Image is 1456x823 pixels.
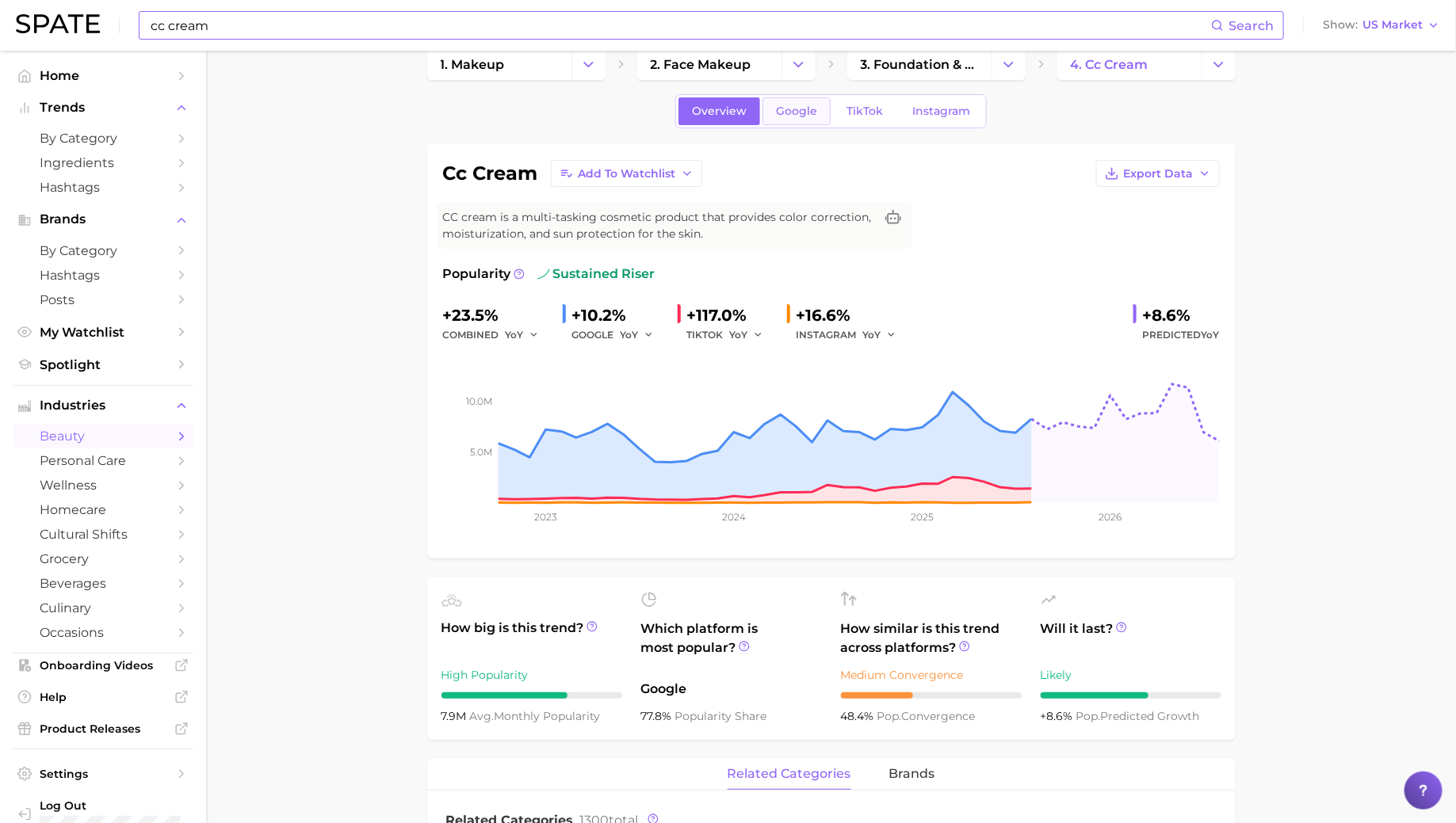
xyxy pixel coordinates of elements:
[13,448,193,473] a: personal care
[889,767,935,781] span: brands
[13,352,193,377] a: Spotlight
[846,105,883,118] span: TikTok
[40,798,181,813] span: Log Out
[40,131,166,146] span: by Category
[443,209,874,242] span: CC cream is a multi-tasking cosmetic product that provides color correction, moisturization, and ...
[1076,709,1200,723] span: predicted growth
[537,268,550,280] img: sustained riser
[441,619,622,657] span: How big is this trend?
[13,497,193,522] a: homecare
[776,105,817,118] span: Google
[13,63,193,88] a: Home
[40,527,166,542] span: cultural shifts
[1076,709,1101,723] abbr: popularity index
[1229,18,1274,33] span: Search
[579,167,676,181] span: Add to Watchlist
[443,326,550,345] div: combined
[506,326,540,345] button: YoY
[621,326,655,345] button: YoY
[841,619,1022,657] span: How similar is this trend across platforms?
[1041,709,1076,723] span: +8.6%
[637,48,782,80] a: 2. face makeup
[1143,326,1220,345] span: Predicted
[797,303,908,328] div: +16.6%
[40,600,166,615] span: culinary
[1099,511,1122,523] tspan: 2026
[40,268,166,283] span: Hashtags
[13,762,193,786] a: Settings
[13,717,193,741] a: Product Releases
[13,320,193,345] a: My Watchlist
[13,620,193,645] a: occasions
[728,767,851,781] span: related categories
[861,57,978,72] span: 3. foundation & base products
[722,511,746,523] tspan: 2024
[13,596,193,620] a: culinary
[863,328,881,341] span: YoY
[1202,329,1220,341] span: YoY
[762,97,831,125] a: Google
[40,722,166,736] span: Product Releases
[13,473,193,497] a: wellness
[534,511,557,523] tspan: 2023
[441,57,505,72] span: 1. makeup
[863,326,897,345] button: YoY
[1319,15,1444,36] button: ShowUS Market
[40,68,166,83] span: Home
[13,571,193,596] a: beverages
[841,692,1022,699] div: 4 / 10
[730,328,748,341] span: YoY
[1057,48,1202,80] a: 4. cc cream
[641,619,822,672] span: Which platform is most popular?
[687,326,774,345] div: TIKTOK
[40,155,166,170] span: Ingredients
[443,164,538,183] h1: cc cream
[13,151,193,175] a: Ingredients
[13,175,193,200] a: Hashtags
[40,576,166,591] span: beverages
[13,208,193,231] button: Brands
[551,160,702,187] button: Add to Watchlist
[1143,303,1220,328] div: +8.6%
[40,180,166,195] span: Hashtags
[470,709,601,723] span: monthly popularity
[40,478,166,493] span: wellness
[1041,692,1221,699] div: 6 / 10
[40,658,166,672] span: Onboarding Videos
[441,709,470,723] span: 7.9m
[13,547,193,571] a: grocery
[40,212,166,227] span: Brands
[40,551,166,566] span: grocery
[13,685,193,709] a: Help
[692,105,747,118] span: Overview
[678,97,760,125] a: Overview
[13,653,193,677] a: Onboarding Videos
[572,326,665,345] div: GOOGLE
[441,665,622,684] div: High Popularity
[641,709,675,723] span: 77.8%
[40,690,166,704] span: Help
[443,303,550,328] div: +23.5%
[40,357,166,372] span: Spotlight
[912,105,970,118] span: Instagram
[651,57,751,72] span: 2. face makeup
[899,97,984,125] a: Instagram
[40,453,166,468] span: personal care
[149,12,1211,39] input: Search here for a brand, industry, or ingredient
[1041,665,1221,684] div: Likely
[572,303,665,328] div: +10.2%
[40,292,166,307] span: Posts
[40,398,166,413] span: Industries
[13,96,193,120] button: Trends
[1096,160,1220,187] button: Export Data
[13,288,193,312] a: Posts
[911,511,934,523] tspan: 2025
[40,625,166,640] span: occasions
[506,328,524,341] span: YoY
[847,48,992,80] a: 3. foundation & base products
[13,238,193,263] a: by Category
[992,48,1026,80] button: Change Category
[40,325,166,340] span: My Watchlist
[16,14,100,33] img: SPATE
[797,326,908,345] div: INSTAGRAM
